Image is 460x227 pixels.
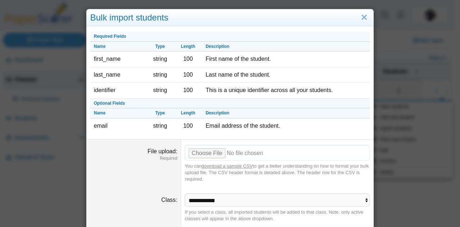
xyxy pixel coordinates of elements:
th: Type [146,42,174,52]
td: identifier [90,83,146,98]
td: string [146,51,174,67]
div: You can to get a better understanding on how to format your bulk upload file. The CSV header form... [185,163,370,183]
td: 100 [174,118,202,133]
th: Length [174,42,202,52]
th: Optional Fields [90,99,370,109]
label: Class [161,197,177,203]
div: Bulk import students [87,9,373,26]
a: download a sample CSV [202,163,253,169]
label: File upload [148,148,178,154]
td: Email address of the student. [202,118,370,133]
th: Name [90,108,146,118]
td: first_name [90,51,146,67]
td: 100 [174,51,202,67]
td: 100 [174,67,202,83]
th: Type [146,108,174,118]
th: Description [202,42,370,52]
a: Close [359,12,370,24]
td: First name of the student. [202,51,370,67]
th: Length [174,108,202,118]
th: Required Fields [90,32,370,42]
td: string [146,67,174,83]
td: email [90,118,146,133]
td: string [146,83,174,98]
th: Name [90,42,146,52]
dfn: Required [90,155,177,162]
td: This is a unique identifier across all your students. [202,83,370,98]
th: Description [202,108,370,118]
div: If you select a class, all imported students will be added to that class. Note, only active class... [185,209,370,222]
td: string [146,118,174,133]
td: last_name [90,67,146,83]
td: 100 [174,83,202,98]
td: Last name of the student. [202,67,370,83]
